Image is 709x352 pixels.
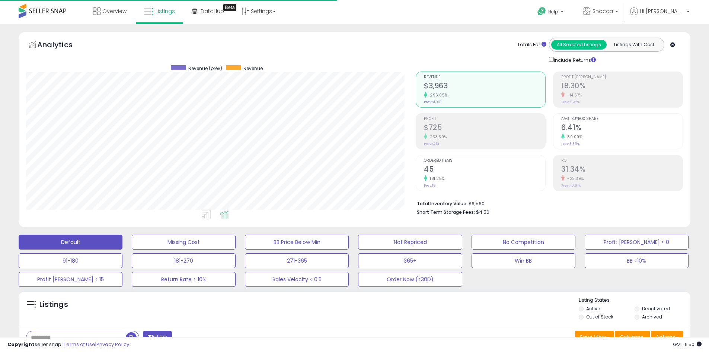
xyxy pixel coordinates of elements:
span: Revenue [243,65,263,72]
button: Win BB [472,253,575,268]
button: Default [19,235,122,250]
a: Help [531,1,571,24]
h2: 45 [424,165,545,175]
span: Hi [PERSON_NAME] [640,7,684,15]
span: 2025-10-13 11:50 GMT [673,341,702,348]
span: $4.56 [476,209,489,216]
button: No Competition [472,235,575,250]
i: Get Help [537,7,546,16]
button: 91-180 [19,253,122,268]
label: Deactivated [642,305,670,312]
h5: Listings [39,299,68,310]
label: Active [586,305,600,312]
small: 181.25% [427,176,445,181]
span: Revenue [424,75,545,79]
small: 296.05% [427,92,448,98]
h5: Analytics [37,39,87,52]
a: Hi [PERSON_NAME] [630,7,690,24]
b: Total Inventory Value: [417,200,467,207]
div: seller snap | | [7,341,129,348]
div: Include Returns [543,56,605,64]
span: Profit [PERSON_NAME] [561,75,683,79]
label: Archived [642,314,662,320]
button: 365+ [358,253,462,268]
span: DataHub [201,7,224,15]
span: Shocca [593,7,613,15]
h2: $725 [424,123,545,133]
button: BB <10% [585,253,689,268]
span: Help [548,9,558,15]
h2: 6.41% [561,123,683,133]
button: Profit [PERSON_NAME] < 0 [585,235,689,250]
li: $6,560 [417,199,677,207]
h2: 31.34% [561,165,683,175]
button: Listings With Cost [606,40,662,50]
span: Listings [156,7,175,15]
span: Revenue (prev) [188,65,222,72]
span: Overview [102,7,127,15]
button: Not Repriced [358,235,462,250]
button: Sales Velocity < 0.5 [245,272,349,287]
span: Profit [424,117,545,121]
div: Totals For [517,41,546,48]
small: Prev: 40.91% [561,183,581,188]
b: Short Term Storage Fees: [417,209,475,215]
h2: $3,963 [424,82,545,92]
p: Listing States: [579,297,690,304]
button: 181-270 [132,253,236,268]
small: 238.39% [427,134,447,140]
small: Prev: $1,001 [424,100,441,104]
button: Missing Cost [132,235,236,250]
button: Order Now (<30D) [358,272,462,287]
small: -23.39% [565,176,584,181]
button: All Selected Listings [551,40,607,50]
strong: Copyright [7,341,35,348]
h2: 18.30% [561,82,683,92]
small: Prev: 3.39% [561,142,579,146]
button: BB Price Below Min [245,235,349,250]
small: Prev: 16 [424,183,435,188]
span: Avg. Buybox Share [561,117,683,121]
span: ROI [561,159,683,163]
small: 89.09% [565,134,582,140]
small: Prev: 21.42% [561,100,579,104]
a: Terms of Use [64,341,95,348]
a: Privacy Policy [96,341,129,348]
button: Return Rate > 10% [132,272,236,287]
small: Prev: $214 [424,142,439,146]
span: Ordered Items [424,159,545,163]
small: -14.57% [565,92,582,98]
label: Out of Stock [586,314,613,320]
button: 271-365 [245,253,349,268]
div: Tooltip anchor [223,4,236,11]
button: Profit [PERSON_NAME] < 15 [19,272,122,287]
